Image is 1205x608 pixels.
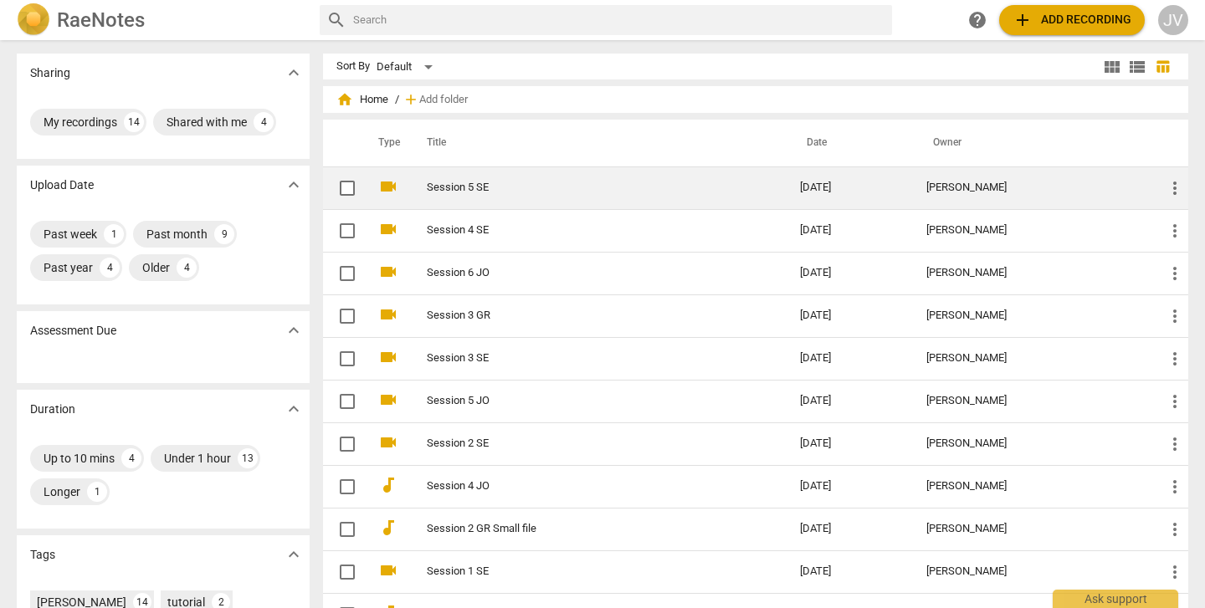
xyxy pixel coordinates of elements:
[378,560,398,580] span: videocam
[926,523,1138,535] div: [PERSON_NAME]
[1155,59,1171,74] span: table_chart
[787,294,913,337] td: [DATE]
[167,114,247,130] div: Shared with me
[121,448,141,468] div: 4
[17,3,50,37] img: Logo
[419,94,468,106] span: Add folder
[787,465,913,508] td: [DATE]
[284,544,304,565] span: expand_more
[17,3,306,37] a: LogoRaeNotes
[1013,10,1131,30] span: Add recording
[1165,263,1185,284] span: more_vert
[427,565,740,578] a: Session 1 SE
[395,94,399,106] span: /
[427,267,740,279] a: Session 6 JO
[142,259,170,276] div: Older
[962,5,992,35] a: Help
[1158,5,1188,35] button: JV
[177,258,197,278] div: 4
[30,401,75,418] p: Duration
[44,483,80,500] div: Longer
[336,91,353,108] span: home
[146,226,208,243] div: Past month
[164,450,231,467] div: Under 1 hour
[787,120,913,166] th: Date
[427,309,740,322] a: Session 3 GR
[378,219,398,239] span: videocam
[378,304,398,324] span: videocam
[1165,391,1185,411] span: more_vert
[926,224,1138,237] div: [PERSON_NAME]
[999,5,1145,35] button: Upload
[100,258,120,278] div: 4
[1053,590,1178,608] div: Ask support
[281,60,306,85] button: Show more
[124,112,144,132] div: 14
[926,309,1138,322] div: [PERSON_NAME]
[30,64,70,82] p: Sharing
[1127,57,1147,77] span: view_list
[427,181,740,194] a: Session 5 SE
[407,120,787,166] th: Title
[787,337,913,380] td: [DATE]
[787,166,913,209] td: [DATE]
[378,176,398,197] span: videocam
[427,480,740,493] a: Session 4 JO
[1165,178,1185,198] span: more_vert
[378,390,398,410] span: videocam
[353,7,885,33] input: Search
[281,542,306,567] button: Show more
[44,450,115,467] div: Up to 10 mins
[1165,519,1185,539] span: more_vert
[1150,54,1175,79] button: Table view
[427,395,740,407] a: Session 5 JO
[378,347,398,367] span: videocam
[787,508,913,550] td: [DATE]
[365,120,407,166] th: Type
[284,175,304,195] span: expand_more
[30,546,55,564] p: Tags
[787,209,913,252] td: [DATE]
[926,565,1138,578] div: [PERSON_NAME]
[1102,57,1122,77] span: view_module
[378,518,398,538] span: audiotrack
[284,320,304,340] span: expand_more
[284,63,304,83] span: expand_more
[336,60,370,73] div: Sort By
[378,432,398,452] span: videocam
[336,91,388,108] span: Home
[926,267,1138,279] div: [PERSON_NAME]
[427,352,740,365] a: Session 3 SE
[967,10,987,30] span: help
[281,318,306,343] button: Show more
[87,482,107,502] div: 1
[1165,349,1185,369] span: more_vert
[1165,434,1185,454] span: more_vert
[238,448,258,468] div: 13
[1165,306,1185,326] span: more_vert
[104,224,124,244] div: 1
[926,352,1138,365] div: [PERSON_NAME]
[281,396,306,422] button: Show more
[377,54,438,80] div: Default
[30,176,94,194] p: Upload Date
[44,226,97,243] div: Past week
[787,380,913,422] td: [DATE]
[30,322,116,340] p: Assessment Due
[284,399,304,419] span: expand_more
[787,550,913,593] td: [DATE]
[378,262,398,282] span: videocam
[403,91,419,108] span: add
[427,224,740,237] a: Session 4 SE
[378,475,398,495] span: audiotrack
[1165,477,1185,497] span: more_vert
[44,114,117,130] div: My recordings
[787,252,913,294] td: [DATE]
[1125,54,1150,79] button: List view
[1165,562,1185,582] span: more_vert
[1165,221,1185,241] span: more_vert
[326,10,346,30] span: search
[926,480,1138,493] div: [PERSON_NAME]
[214,224,234,244] div: 9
